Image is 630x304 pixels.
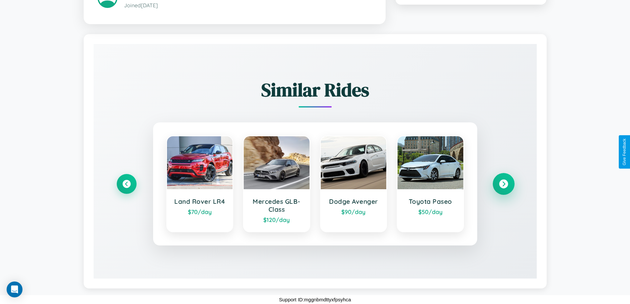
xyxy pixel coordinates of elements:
h3: Dodge Avenger [327,197,380,205]
a: Mercedes GLB-Class$120/day [243,136,310,232]
h3: Mercedes GLB-Class [250,197,303,213]
div: $ 120 /day [250,216,303,223]
div: $ 90 /day [327,208,380,215]
div: $ 70 /day [174,208,226,215]
p: Support ID: mggnbmdttyxfpsyhca [279,295,351,304]
h3: Toyota Paseo [404,197,457,205]
p: Joined [DATE] [124,1,372,10]
div: Give Feedback [622,139,627,165]
a: Dodge Avenger$90/day [320,136,387,232]
h3: Land Rover LR4 [174,197,226,205]
a: Toyota Paseo$50/day [397,136,464,232]
h2: Similar Rides [117,77,514,103]
div: Open Intercom Messenger [7,282,22,297]
a: Land Rover LR4$70/day [166,136,233,232]
div: $ 50 /day [404,208,457,215]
